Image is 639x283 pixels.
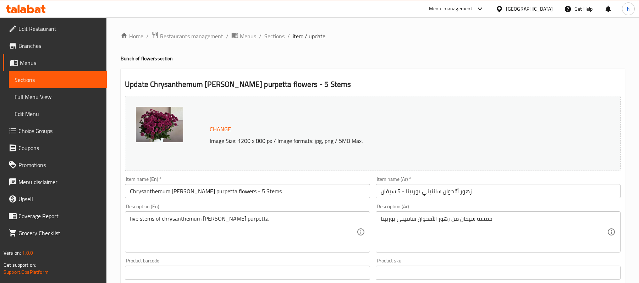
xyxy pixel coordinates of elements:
[152,32,223,41] a: Restaurants management
[125,184,370,198] input: Enter name En
[18,127,101,135] span: Choice Groups
[627,5,630,13] span: h
[3,122,107,139] a: Choice Groups
[130,215,356,249] textarea: five stems of chrysanthemum [PERSON_NAME] purpetta
[18,178,101,186] span: Menu disclaimer
[4,267,49,277] a: Support.OpsPlatform
[3,156,107,173] a: Promotions
[125,266,370,280] input: Please enter product barcode
[121,55,625,62] h4: Bunch of flowers section
[4,248,21,257] span: Version:
[15,76,101,84] span: Sections
[429,5,473,13] div: Menu-management
[160,32,223,40] span: Restaurants management
[22,248,33,257] span: 1.0.0
[376,184,621,198] input: Enter name Ar
[121,32,625,41] nav: breadcrumb
[4,260,36,270] span: Get support on:
[18,144,101,152] span: Coupons
[18,195,101,203] span: Upsell
[9,88,107,105] a: Full Menu View
[15,110,101,118] span: Edit Menu
[18,24,101,33] span: Edit Restaurant
[3,224,107,242] a: Grocery Checklist
[259,32,261,40] li: /
[240,32,256,40] span: Menus
[125,79,621,90] h2: Update Chrysanthemum [PERSON_NAME] purpetta flowers - 5 Stems
[18,161,101,169] span: Promotions
[20,59,101,67] span: Menus
[287,32,290,40] li: /
[3,173,107,190] a: Menu disclaimer
[18,229,101,237] span: Grocery Checklist
[376,266,621,280] input: Please enter product sku
[3,37,107,54] a: Branches
[121,32,143,40] a: Home
[210,124,231,134] span: Change
[15,93,101,101] span: Full Menu View
[136,107,183,142] img: mmw_638939199296259603
[18,41,101,50] span: Branches
[3,207,107,224] a: Coverage Report
[146,32,149,40] li: /
[3,20,107,37] a: Edit Restaurant
[231,32,256,41] a: Menus
[9,71,107,88] a: Sections
[226,32,228,40] li: /
[3,54,107,71] a: Menus
[3,139,107,156] a: Coupons
[207,137,562,145] p: Image Size: 1200 x 800 px / Image formats: jpg, png / 5MB Max.
[264,32,285,40] a: Sections
[3,190,107,207] a: Upsell
[207,122,234,137] button: Change
[506,5,553,13] div: [GEOGRAPHIC_DATA]
[381,215,607,249] textarea: خمسه سيقان من زهور الأقحوان سانتيني بوربيتا
[18,212,101,220] span: Coverage Report
[9,105,107,122] a: Edit Menu
[293,32,325,40] span: item / update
